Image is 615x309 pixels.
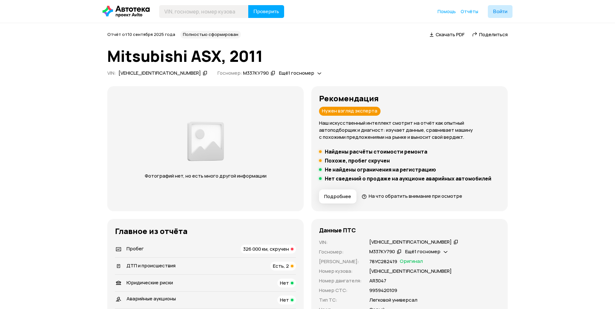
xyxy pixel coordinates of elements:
div: М337КУ790 [243,70,269,77]
p: Наш искусственный интеллект смотрит на отчёт как опытный автоподборщик и диагност: изучает данные... [319,120,500,141]
span: ДТП и происшествия [127,262,176,269]
p: АR3047 [369,277,386,284]
p: Номер кузова : [319,268,362,275]
span: Есть, 2 [273,263,289,269]
span: Ещё 1 госномер [279,70,314,76]
span: Подробнее [324,193,351,200]
span: Войти [493,9,507,14]
button: Проверить [248,5,284,18]
p: Номер СТС : [319,287,362,294]
a: Помощь [438,8,456,15]
h5: Похоже, пробег скручен [325,157,390,164]
p: Легковой универсал [369,296,417,304]
span: Поделиться [479,31,508,38]
span: Нет [280,296,289,303]
div: Полностью сформирован [180,31,241,38]
span: Оригинал [400,258,423,265]
span: Аварийные аукционы [127,295,176,302]
h1: Mitsubishi ASX, 2011 [107,47,508,65]
span: Проверить [253,9,279,14]
h3: Рекомендация [319,94,500,103]
span: Нет [280,280,289,286]
span: Пробег [127,245,144,252]
div: Нужен взгляд эксперта [319,107,381,116]
p: 9959420109 [369,287,397,294]
h4: Данные ПТС [319,227,356,234]
p: 78УС282419 [369,258,397,265]
img: d89e54fb62fcf1f0.png [185,118,226,165]
span: 326 000 км, скручен [243,246,289,252]
button: Подробнее [319,189,357,204]
a: Поделиться [472,31,508,38]
h5: Найдены расчёты стоимости ремонта [325,148,427,155]
span: На что обратить внимание при осмотре [369,193,462,199]
span: Госномер: [217,70,242,76]
h3: Главное из отчёта [115,227,296,236]
span: Юридические риски [127,279,173,286]
p: [PERSON_NAME] : [319,258,362,265]
p: VIN : [319,239,362,246]
div: [VEHICLE_IDENTIFICATION_NUMBER] [369,239,452,246]
p: Номер двигателя : [319,277,362,284]
p: [VEHICLE_IDENTIFICATION_NUMBER] [369,268,452,275]
span: Отчёты [461,8,478,14]
a: Отчёты [461,8,478,15]
button: Войти [488,5,512,18]
a: На что обратить внимание при осмотре [362,193,462,199]
input: VIN, госномер, номер кузова [159,5,249,18]
p: Фотографий нет, но есть много другой информации [138,172,273,180]
div: [VEHICLE_IDENTIFICATION_NUMBER] [119,70,201,77]
span: Помощь [438,8,456,14]
span: Скачать PDF [436,31,464,38]
h5: Нет сведений о продаже на аукционе аварийных автомобилей [325,175,491,182]
p: Тип ТС : [319,296,362,304]
span: Ещё 1 госномер [405,248,440,255]
span: Отчёт от 10 сентября 2025 года [107,31,175,37]
span: VIN : [107,70,116,76]
div: М337КУ790 [369,248,395,255]
h5: Не найдены ограничения на регистрацию [325,166,436,173]
p: Госномер : [319,248,362,255]
a: Скачать PDF [430,31,464,38]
